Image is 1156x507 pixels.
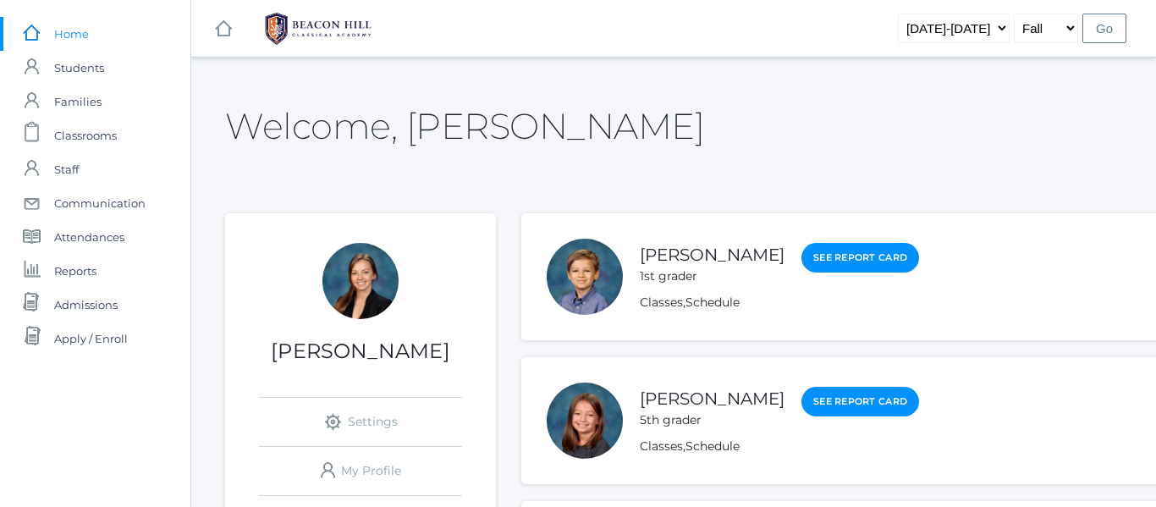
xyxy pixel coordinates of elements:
[54,254,96,288] span: Reports
[225,340,496,362] h1: [PERSON_NAME]
[54,51,104,85] span: Students
[640,438,919,455] div: ,
[54,17,89,51] span: Home
[685,295,740,310] a: Schedule
[640,389,784,409] a: [PERSON_NAME]
[54,152,79,186] span: Staff
[259,398,462,446] a: Settings
[54,118,117,152] span: Classrooms
[255,8,382,50] img: 1_BHCALogos-05.png
[259,447,462,495] a: My Profile
[54,288,118,322] span: Admissions
[640,245,784,265] a: [PERSON_NAME]
[640,295,683,310] a: Classes
[322,243,399,319] div: Allison Smith
[54,186,146,220] span: Communication
[547,383,623,459] div: Ayla Smith
[640,438,683,454] a: Classes
[225,107,704,146] h2: Welcome, [PERSON_NAME]
[801,387,919,416] a: See Report Card
[54,85,102,118] span: Families
[640,294,919,311] div: ,
[685,438,740,454] a: Schedule
[801,243,919,273] a: See Report Card
[640,267,784,285] div: 1st grader
[54,220,124,254] span: Attendances
[640,411,784,429] div: 5th grader
[1082,14,1126,43] input: Go
[54,322,128,355] span: Apply / Enroll
[547,239,623,315] div: Noah Smith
